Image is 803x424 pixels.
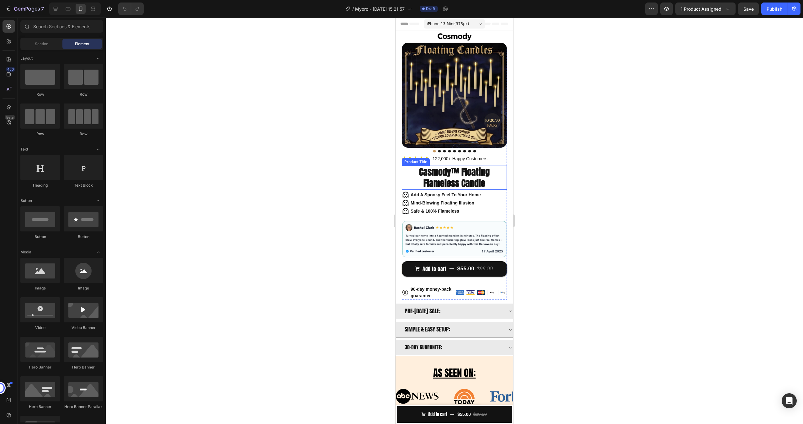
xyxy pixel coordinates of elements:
div: Button [20,234,60,240]
img: [object Object] [94,373,137,385]
span: Toggle open [93,53,103,63]
div: Beta [5,115,15,120]
div: Button [64,234,103,240]
span: Draft [426,6,435,12]
span: / [352,6,354,12]
button: Save [738,3,759,15]
div: Row [64,131,103,137]
div: Open Intercom Messenger [782,393,797,408]
div: Publish [767,6,782,12]
div: Text Block [64,183,103,188]
span: 1 product assigned [681,6,721,12]
div: 450 [6,67,15,72]
div: Row [64,92,103,97]
input: Search Sections & Elements [20,20,103,33]
div: Heading [20,183,60,188]
span: Save [743,6,754,12]
span: Toggle open [93,144,103,154]
p: 7 [41,5,44,13]
span: Myoro - [DATE] 15:21:57 [355,6,405,12]
span: Media [20,249,31,255]
span: Element [75,41,89,47]
div: Hero Banner [64,364,103,370]
span: Button [20,198,32,204]
div: Image [20,285,60,291]
div: Row [20,131,60,137]
span: Toggle open [93,196,103,206]
span: Toggle open [93,247,103,257]
button: Publish [761,3,788,15]
button: 1 product assigned [675,3,736,15]
div: Hero Banner [20,404,60,410]
span: Text [20,146,28,152]
div: Image [64,285,103,291]
div: Row [20,92,60,97]
span: Layout [20,56,33,61]
button: 7 [3,3,47,15]
iframe: Design area [396,18,513,424]
div: Video [20,325,60,331]
div: Video Banner [64,325,103,331]
div: Hero Banner [20,364,60,370]
div: Undo/Redo [118,3,144,15]
div: Hero Banner Parallax [64,404,103,410]
span: Section [35,41,48,47]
